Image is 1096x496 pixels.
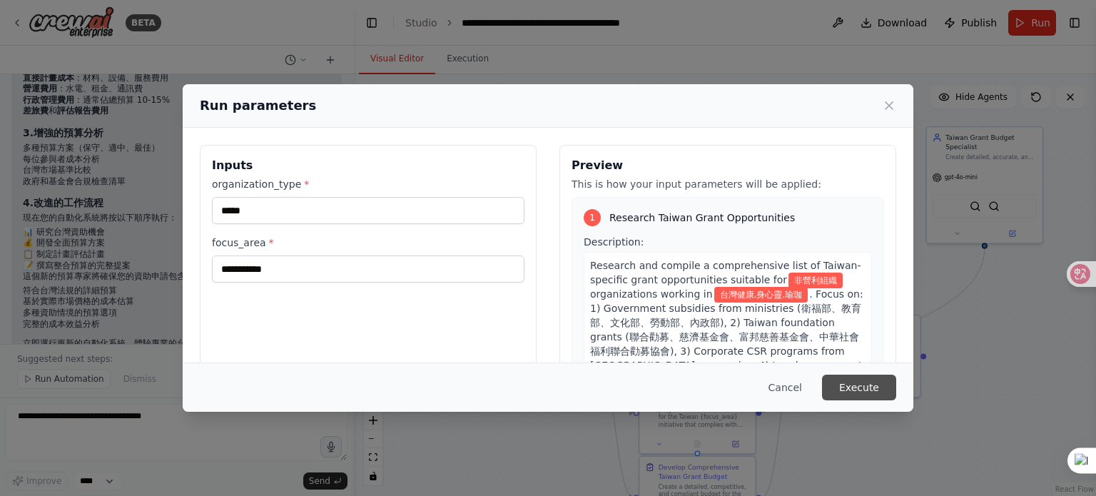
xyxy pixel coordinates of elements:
[200,96,316,116] h2: Run parameters
[609,211,795,225] span: Research Taiwan Grant Opportunities
[572,177,884,191] p: This is how your input parameters will be applied:
[212,157,524,174] h3: Inputs
[757,375,813,400] button: Cancel
[788,273,843,288] span: Variable: organization_type
[572,157,884,174] h3: Preview
[584,209,601,226] div: 1
[584,236,644,248] span: Description:
[822,375,896,400] button: Execute
[212,236,524,250] label: focus_area
[714,287,808,303] span: Variable: focus_area
[590,288,713,300] span: organizations working in
[590,260,861,285] span: Research and compile a comprehensive list of Taiwan-specific grant opportunities suitable for
[212,177,524,191] label: organization_type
